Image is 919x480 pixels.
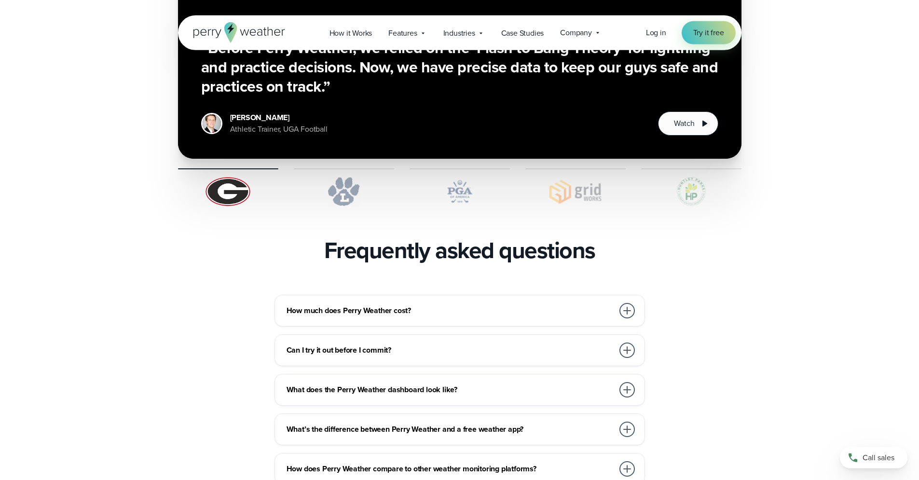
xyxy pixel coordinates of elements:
span: Company [560,27,592,39]
a: How it Works [321,23,381,43]
h3: Can I try it out before I commit? [287,344,614,356]
a: Try it free [682,21,736,44]
img: PGA.svg [410,177,510,206]
h3: How does Perry Weather compare to other weather monitoring platforms? [287,463,614,475]
span: Features [388,27,417,39]
h3: What does the Perry Weather dashboard look like? [287,384,614,396]
h3: “Before Perry Weather, we relied on the ‘Flash to Bang Theory’ for lightning and practice decisio... [201,38,718,96]
div: [PERSON_NAME] [230,112,328,123]
a: Log in [646,27,666,39]
span: Log in [646,27,666,38]
h3: What’s the difference between Perry Weather and a free weather app? [287,424,614,435]
span: Case Studies [501,27,544,39]
span: Watch [674,118,694,129]
span: Try it free [693,27,724,39]
span: Call sales [863,452,894,464]
button: Watch [658,111,718,136]
h3: How much does Perry Weather cost? [287,305,614,316]
span: Industries [443,27,475,39]
div: Athletic Trainer, UGA Football [230,123,328,135]
img: Gridworks.svg [525,177,626,206]
span: How it Works [329,27,372,39]
h2: Frequently asked questions [324,237,595,264]
a: Case Studies [493,23,552,43]
a: Call sales [840,447,907,468]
